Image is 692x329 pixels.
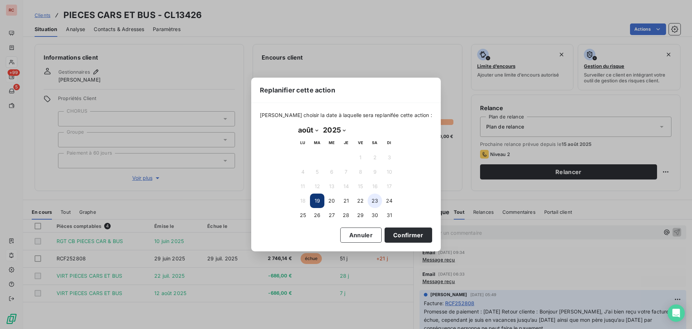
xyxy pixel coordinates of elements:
button: 30 [368,208,382,222]
button: 13 [324,179,339,194]
button: 12 [310,179,324,194]
th: mercredi [324,136,339,150]
button: 23 [368,194,382,208]
button: 10 [382,165,396,179]
button: 20 [324,194,339,208]
button: Confirmer [385,228,432,243]
button: 18 [296,194,310,208]
th: lundi [296,136,310,150]
button: 14 [339,179,353,194]
th: vendredi [353,136,368,150]
button: 22 [353,194,368,208]
button: 6 [324,165,339,179]
button: 26 [310,208,324,222]
button: 7 [339,165,353,179]
button: 3 [382,150,396,165]
button: 31 [382,208,396,222]
th: dimanche [382,136,396,150]
button: 28 [339,208,353,222]
th: mardi [310,136,324,150]
div: Open Intercom Messenger [667,304,685,322]
button: 4 [296,165,310,179]
button: 27 [324,208,339,222]
button: 19 [310,194,324,208]
span: [PERSON_NAME] choisir la date à laquelle sera replanifée cette action : [260,112,432,119]
th: samedi [368,136,382,150]
button: 29 [353,208,368,222]
button: 1 [353,150,368,165]
button: 24 [382,194,396,208]
th: jeudi [339,136,353,150]
button: 9 [368,165,382,179]
span: Replanifier cette action [260,85,335,95]
button: 21 [339,194,353,208]
button: 16 [368,179,382,194]
button: 11 [296,179,310,194]
button: 15 [353,179,368,194]
button: 2 [368,150,382,165]
button: Annuler [340,228,382,243]
button: 5 [310,165,324,179]
button: 25 [296,208,310,222]
button: 8 [353,165,368,179]
button: 17 [382,179,396,194]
